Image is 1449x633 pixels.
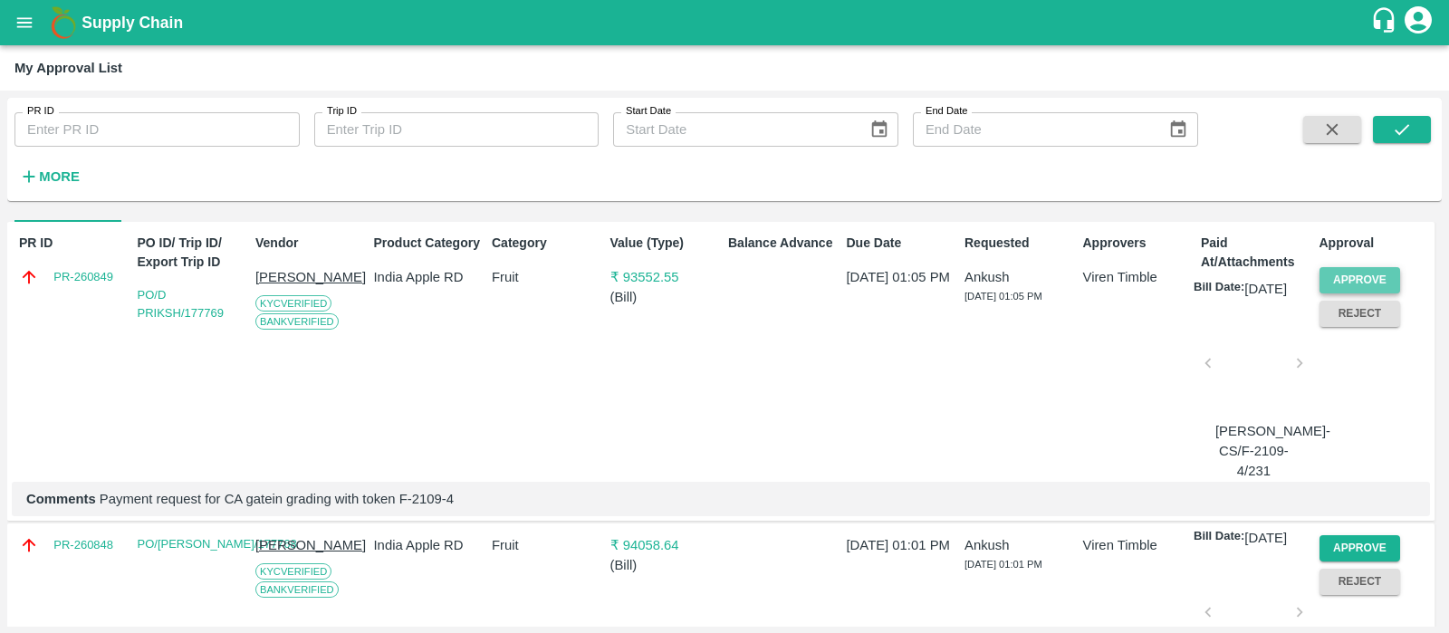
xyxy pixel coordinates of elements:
p: ₹ 93552.55 [610,267,721,287]
div: account of current user [1402,4,1435,42]
b: Comments [26,492,96,506]
div: My Approval List [14,56,122,80]
span: Bank Verified [255,313,339,330]
button: Approve [1319,535,1401,561]
p: Value (Type) [610,234,721,253]
p: India Apple RD [374,267,485,287]
p: Ankush [964,267,1075,287]
p: Viren Timble [1083,267,1194,287]
p: [PERSON_NAME] [255,535,366,555]
p: Paid At/Attachments [1201,234,1311,272]
button: Reject [1319,301,1401,327]
p: Balance Advance [728,234,839,253]
p: ( Bill ) [610,555,721,575]
p: Bill Date: [1194,528,1244,548]
p: PR ID [19,234,130,253]
p: Ankush [964,535,1075,555]
button: Approve [1319,267,1401,293]
a: PO/D PRIKSH/177769 [138,288,224,320]
b: Supply Chain [82,14,183,32]
div: customer-support [1370,6,1402,39]
span: [DATE] 01:01 PM [964,559,1042,570]
input: Enter PR ID [14,112,300,147]
span: Bank Verified [255,581,339,598]
button: Choose date [1161,112,1195,147]
span: KYC Verified [255,295,331,312]
p: Payment request for CA gatein grading with token F-2109-4 [26,489,1415,509]
p: PO ID/ Trip ID/ Export Trip ID [138,234,248,272]
input: Start Date [613,112,854,147]
p: Vendor [255,234,366,253]
button: Reject [1319,569,1401,595]
span: [DATE] 01:05 PM [964,291,1042,302]
p: Requested [964,234,1075,253]
a: PR-260848 [53,536,113,554]
p: Category [492,234,602,253]
label: Trip ID [327,104,357,119]
p: Bill Date: [1194,279,1244,299]
label: End Date [926,104,967,119]
input: Enter Trip ID [314,112,600,147]
label: PR ID [27,104,54,119]
label: Start Date [626,104,671,119]
p: Fruit [492,535,602,555]
img: logo [45,5,82,41]
button: More [14,161,84,192]
p: [DATE] [1244,279,1287,299]
p: [DATE] [1244,528,1287,548]
p: Approvers [1083,234,1194,253]
p: [PERSON_NAME] [255,267,366,287]
p: ( Bill ) [610,287,721,307]
input: End Date [913,112,1154,147]
p: India Apple RD [374,535,485,555]
button: open drawer [4,2,45,43]
p: Viren Timble [1083,535,1194,555]
p: ₹ 94058.64 [610,535,721,555]
p: Fruit [492,267,602,287]
p: Approval [1319,234,1430,253]
strong: More [39,169,80,184]
p: [DATE] 01:01 PM [847,535,957,555]
a: Supply Chain [82,10,1370,35]
a: PO/[PERSON_NAME]/177768 [138,537,297,551]
p: Due Date [847,234,957,253]
a: PR-260849 [53,268,113,286]
p: [DATE] 01:05 PM [847,267,957,287]
span: KYC Verified [255,563,331,580]
button: Choose date [862,112,897,147]
p: Product Category [374,234,485,253]
p: [PERSON_NAME]-CS/F-2109-4/231 [1215,421,1292,482]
